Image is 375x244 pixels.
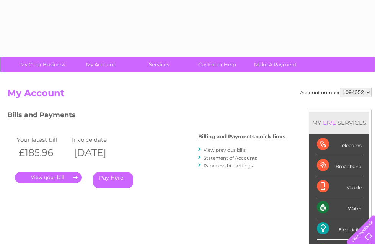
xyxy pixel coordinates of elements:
a: My Account [69,57,132,72]
a: My Clear Business [11,57,74,72]
div: Broadband [317,155,362,176]
a: . [15,172,82,183]
h4: Billing and Payments quick links [198,134,285,139]
h3: Bills and Payments [7,110,285,123]
div: Mobile [317,176,362,197]
a: Paperless bill settings [204,163,253,169]
a: Make A Payment [244,57,307,72]
div: Account number [300,88,372,97]
a: Customer Help [186,57,249,72]
a: Pay Here [93,172,133,188]
th: [DATE] [70,145,125,160]
div: MY SERVICES [309,112,369,134]
td: Invoice date [70,134,125,145]
td: Your latest bill [15,134,70,145]
div: Water [317,197,362,218]
th: £185.96 [15,145,70,160]
a: View previous bills [204,147,246,153]
div: Telecoms [317,134,362,155]
a: Services [127,57,191,72]
div: LIVE [321,119,337,126]
a: Statement of Accounts [204,155,257,161]
h2: My Account [7,88,372,102]
div: Electricity [317,218,362,239]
